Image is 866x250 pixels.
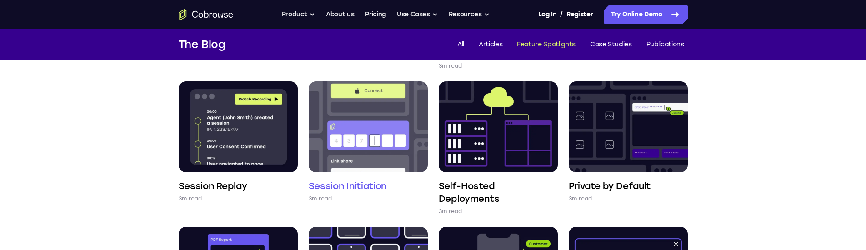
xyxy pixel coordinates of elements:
a: Publications [643,37,688,52]
a: Self-Hosted Deployments 3m read [439,81,558,216]
img: Self-Hosted Deployments [439,81,558,172]
img: Private by Default [569,81,688,172]
h4: Self-Hosted Deployments [439,180,558,205]
p: 3m read [179,194,202,203]
span: / [560,9,563,20]
a: Session Initiation 3m read [309,81,428,203]
a: About us [326,5,354,24]
p: 3m read [569,194,592,203]
button: Resources [449,5,490,24]
a: All [454,37,468,52]
button: Product [282,5,315,24]
p: 3m read [309,194,332,203]
img: Session Initiation [309,81,428,172]
img: Session Replay [179,81,298,172]
a: Go to the home page [179,9,233,20]
a: Register [566,5,593,24]
a: Try Online Demo [604,5,688,24]
p: 3m read [439,61,462,70]
a: Session Replay 3m read [179,81,298,203]
a: Pricing [365,5,386,24]
h4: Session Initiation [309,180,387,192]
a: Case Studies [586,37,636,52]
h4: Session Replay [179,180,247,192]
button: Use Cases [397,5,438,24]
p: 3m read [439,207,462,216]
a: Feature Spotlights [513,37,579,52]
a: Log In [538,5,556,24]
h1: The Blog [179,36,225,53]
a: Articles [475,37,506,52]
a: Private by Default 3m read [569,81,688,203]
h4: Private by Default [569,180,651,192]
